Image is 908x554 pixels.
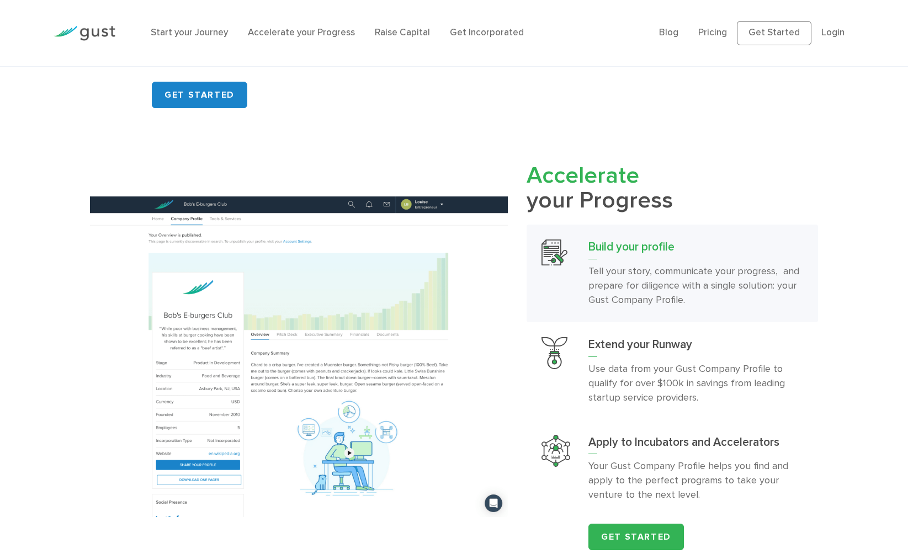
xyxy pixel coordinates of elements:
img: Build your profile [90,196,508,517]
a: Get Started [737,21,811,45]
a: Accelerate your Progress [248,27,355,38]
h3: Build your profile [588,239,803,259]
a: Get Incorporated [450,27,524,38]
img: Gust Logo [54,26,115,41]
a: Login [821,27,845,38]
img: Apply To Incubators And Accelerators [541,435,570,467]
a: Pricing [698,27,727,38]
p: Use data from your Gust Company Profile to qualify for over $100k in savings from leading startup... [588,362,803,405]
a: Extend Your RunwayExtend your RunwayUse data from your Gust Company Profile to qualify for over $... [527,322,818,420]
span: Accelerate [527,162,639,189]
a: Blog [659,27,678,38]
h3: Extend your Runway [588,337,803,357]
a: Apply To Incubators And AcceleratorsApply to Incubators and AcceleratorsYour Gust Company Profile... [527,420,818,518]
p: Your Gust Company Profile helps you find and apply to the perfect programs to take your venture t... [588,459,803,502]
p: Tell your story, communicate your progress, and prepare for diligence with a single solution: you... [588,264,803,307]
a: Start your Journey [151,27,228,38]
a: Get Started [588,524,684,550]
h3: Apply to Incubators and Accelerators [588,435,803,455]
img: Build Your Profile [541,239,567,265]
h2: your Progress [527,163,818,214]
img: Extend Your Runway [541,337,567,370]
a: Build Your ProfileBuild your profileTell your story, communicate your progress, and prepare for d... [527,225,818,322]
a: Raise Capital [375,27,430,38]
a: GET STARTED [152,82,247,108]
